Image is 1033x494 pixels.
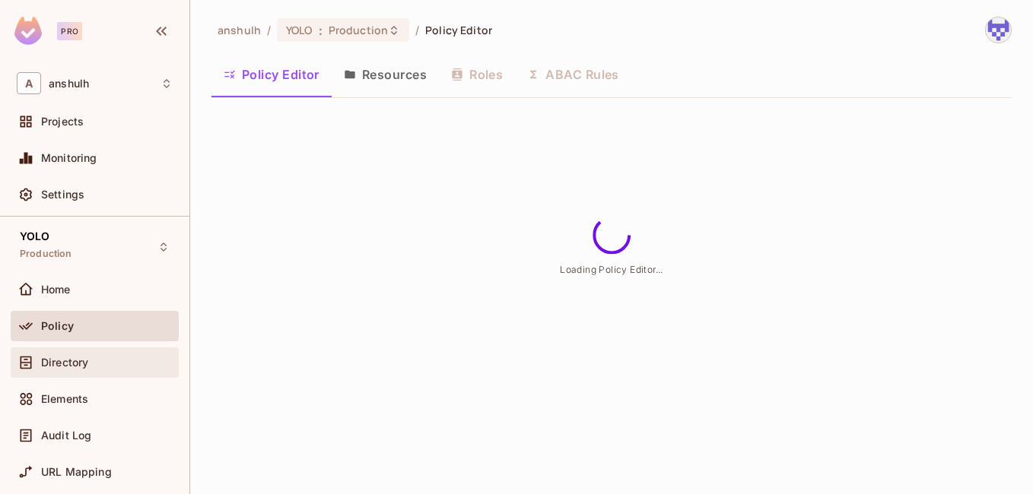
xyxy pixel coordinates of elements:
[267,23,271,37] li: /
[41,466,112,478] span: URL Mapping
[286,23,313,37] span: YOLO
[41,116,84,128] span: Projects
[41,429,91,442] span: Audit Log
[218,23,261,37] span: the active workspace
[41,320,74,332] span: Policy
[318,24,323,36] span: :
[49,78,89,90] span: Workspace: anshulh
[57,22,82,40] div: Pro
[20,248,72,260] span: Production
[41,283,71,296] span: Home
[329,23,388,37] span: Production
[560,264,663,275] span: Loading Policy Editor...
[332,55,439,93] button: Resources
[986,17,1011,43] img: anshulh.work@gmail.com
[41,393,88,405] span: Elements
[41,188,84,201] span: Settings
[41,356,88,369] span: Directory
[20,230,50,242] span: YOLO
[211,55,332,93] button: Policy Editor
[17,72,41,94] span: A
[14,17,42,45] img: SReyMgAAAABJRU5ErkJggg==
[41,152,97,164] span: Monitoring
[425,23,492,37] span: Policy Editor
[415,23,419,37] li: /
